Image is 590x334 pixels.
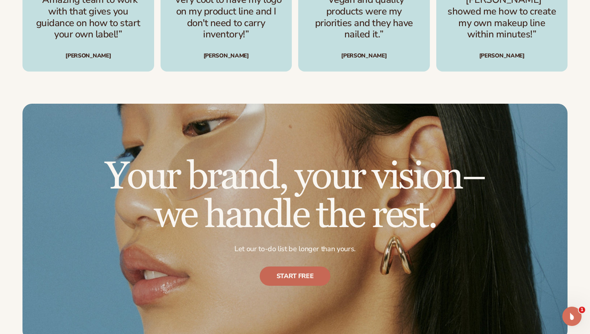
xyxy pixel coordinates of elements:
[260,267,331,286] a: Start free
[32,53,144,59] div: [PERSON_NAME]
[308,53,420,59] div: [PERSON_NAME]
[170,53,283,59] div: [PERSON_NAME]
[562,307,582,326] iframe: Intercom live chat
[446,53,558,59] div: [PERSON_NAME]
[579,307,585,313] span: 1
[80,158,510,235] h2: Your brand, your vision– we handle the rest.
[80,244,510,254] p: Let our to-do list be longer than yours.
